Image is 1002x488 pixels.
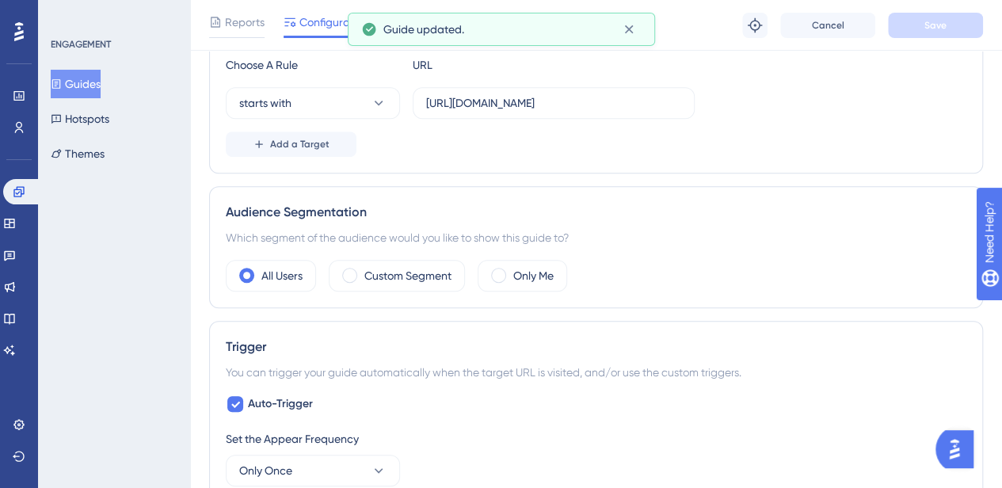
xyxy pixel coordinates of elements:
button: Hotspots [51,105,109,133]
div: Trigger [226,337,966,356]
span: Guide updated. [383,20,464,39]
div: Audience Segmentation [226,203,966,222]
button: Cancel [780,13,875,38]
button: Guides [51,70,101,98]
button: Add a Target [226,132,356,157]
div: Which segment of the audience would you like to show this guide to? [226,228,966,247]
span: Reports [225,13,265,32]
div: ENGAGEMENT [51,38,111,51]
button: Themes [51,139,105,168]
button: starts with [226,87,400,119]
div: You can trigger your guide automatically when the target URL is visited, and/or use the custom tr... [226,363,966,382]
div: Set the Appear Frequency [226,429,966,448]
label: Custom Segment [364,266,451,285]
span: Add a Target [270,138,330,151]
button: Only Once [226,455,400,486]
div: Choose A Rule [226,55,400,74]
input: yourwebsite.com/path [426,94,681,112]
span: Configuration [299,13,369,32]
label: Only Me [513,266,554,285]
span: Cancel [812,19,844,32]
button: Save [888,13,983,38]
span: Only Once [239,461,292,480]
span: Save [924,19,947,32]
span: starts with [239,93,291,112]
span: Need Help? [37,4,99,23]
span: Auto-Trigger [248,395,313,414]
iframe: UserGuiding AI Assistant Launcher [935,425,983,473]
div: URL [413,55,587,74]
label: All Users [261,266,303,285]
